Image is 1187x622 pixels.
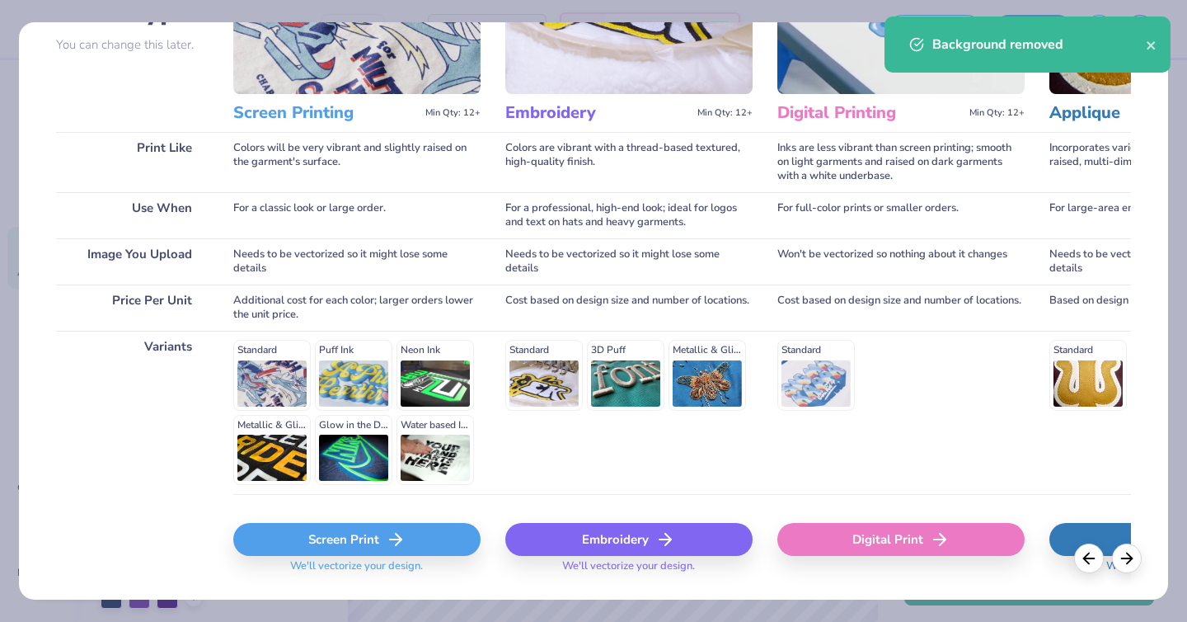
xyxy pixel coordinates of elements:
div: Variants [56,331,209,494]
div: Digital Print [777,523,1025,556]
div: For a professional, high-end look; ideal for logos and text on hats and heavy garments. [505,192,753,238]
div: Price Per Unit [56,285,209,331]
div: Needs to be vectorized so it might lose some details [233,238,481,285]
h3: Embroidery [505,102,691,124]
span: We'll vectorize your design. [284,559,429,583]
div: Colors will be very vibrant and slightly raised on the garment's surface. [233,132,481,192]
div: For full-color prints or smaller orders. [777,192,1025,238]
div: Additional cost for each color; larger orders lower the unit price. [233,285,481,331]
span: Min Qty: 12+ [969,107,1025,119]
div: For a classic look or large order. [233,192,481,238]
button: close [1146,35,1157,54]
p: You can change this later. [56,38,209,52]
div: Embroidery [505,523,753,556]
div: Cost based on design size and number of locations. [777,285,1025,331]
h3: Digital Printing [777,102,963,124]
div: Cost based on design size and number of locations. [505,285,753,331]
div: Use When [56,192,209,238]
div: Inks are less vibrant than screen printing; smooth on light garments and raised on dark garments ... [777,132,1025,192]
span: Min Qty: 12+ [425,107,481,119]
span: We'll vectorize your design. [556,559,701,583]
div: Image You Upload [56,238,209,285]
span: Min Qty: 12+ [697,107,753,119]
div: Won't be vectorized so nothing about it changes [777,238,1025,285]
div: Needs to be vectorized so it might lose some details [505,238,753,285]
div: Background removed [932,35,1146,54]
div: Screen Print [233,523,481,556]
div: Print Like [56,132,209,192]
h3: Screen Printing [233,102,419,124]
div: Colors are vibrant with a thread-based textured, high-quality finish. [505,132,753,192]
